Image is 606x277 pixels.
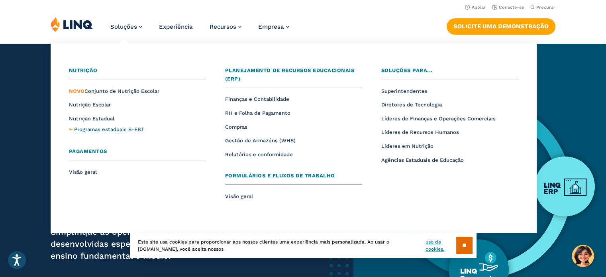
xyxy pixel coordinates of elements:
nav: Navegação primária [110,17,289,43]
a: Experiência [159,23,193,30]
a: Conecte-se [492,5,524,10]
a: Soluções [110,23,142,30]
a: Pagamentos [69,147,206,160]
a: Líderes de Finanças e Operações Comerciais [381,116,496,122]
a: Soluções para... [381,67,518,79]
a: Finanças e Contabilidade [225,96,289,102]
font: Soluções [110,23,137,30]
nav: Navegação por botões [447,17,555,34]
a: Planejamento de Recursos Educacionais (ERP) [225,67,362,88]
font: Formulários e fluxos de trabalho [225,173,335,179]
a: Solicite uma demonstração [447,18,555,34]
a: Programas estaduais S-EBT [74,126,144,134]
button: Abrir barra de pesquisa [530,4,555,10]
a: Nutrição Escolar [69,102,111,108]
font: Planejamento de Recursos Educacionais (ERP) [225,67,355,82]
a: Visão geral [69,169,97,175]
font: uso de cookies. [426,239,444,252]
font: Recursos [210,23,236,30]
font: Pagamentos [69,148,107,154]
font: Solicite uma demonstração [453,23,549,30]
font: Apoiar [472,5,486,10]
font: Programas estaduais S-EBT [74,126,144,132]
a: Nutrição [69,67,206,79]
a: Visão geral [225,193,253,199]
font: Simplifique as operações de ponta a ponta com soluções desenvolvidas especificamente por especial... [51,227,288,261]
a: Líderes de Recursos Humanos [381,129,459,135]
button: Olá, tem alguma pergunta? Vamos conversar. [572,245,594,267]
a: RH e Folha de Pagamento [225,110,290,116]
font: Soluções para... [381,67,433,73]
a: Apoiar [465,5,486,10]
a: uso de cookies. [426,238,456,253]
a: Relatórios e conformidade [225,151,293,157]
font: Procurar [536,5,555,10]
font: Empresa [258,23,284,30]
font: NOVO [69,88,84,94]
font: Nutrição [69,67,98,73]
font: Este site usa cookies para proporcionar aos nossos clientes uma experiência mais personalizada. A... [138,239,389,252]
a: Diretores de Tecnologia [381,102,442,108]
a: NOVOConjunto de Nutrição Escolar [69,88,159,94]
a: Recursos [210,23,241,30]
a: Agências Estaduais de Educação [381,157,464,163]
font: Conjunto de Nutrição Escolar [84,88,159,94]
a: Formulários e fluxos de trabalho [225,172,362,185]
a: Compras [225,124,247,130]
img: LINQ | Software K-12 [51,17,93,32]
a: Empresa [258,23,289,30]
a: Superintendentes [381,88,428,94]
a: Nutrição Estadual [69,116,114,122]
a: Líderes em Nutrição [381,143,433,149]
font: Conecte-se [499,5,524,10]
a: Gestão de Armazéns (WHS) [225,138,296,143]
